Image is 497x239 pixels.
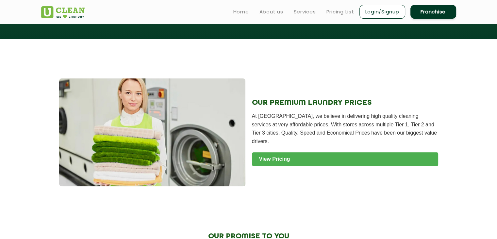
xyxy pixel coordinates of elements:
a: Login/Signup [359,5,405,19]
a: About us [259,8,283,16]
h2: OUR PREMIUM LAUNDRY PRICES [252,99,438,107]
a: Franchise [410,5,456,19]
a: Services [294,8,316,16]
a: Pricing List [326,8,354,16]
a: View Pricing [252,152,438,166]
img: Premium Laundry Service [59,78,245,186]
img: UClean Laundry and Dry Cleaning [41,6,85,18]
a: Home [233,8,249,16]
p: At [GEOGRAPHIC_DATA], we believe in delivering high quality cleaning services at very affordable ... [252,112,438,145]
